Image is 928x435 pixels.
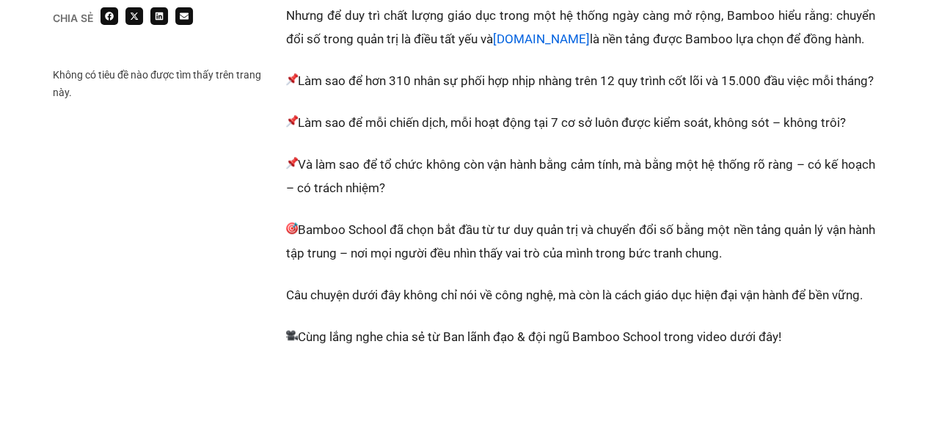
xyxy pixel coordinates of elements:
img: 📌 [286,73,298,85]
p: Cùng lắng nghe chia sẻ từ Ban lãnh đạo & đội ngũ Bamboo School trong video dưới đây! [286,325,875,348]
div: Share on linkedin [150,7,168,25]
div: Share on email [175,7,193,25]
p: Và làm sao để tổ chức không còn vận hành bằng cảm tính, mà bằng một hệ thống rõ ràng – có kế hoạc... [286,153,875,200]
p: Nhưng để duy trì chất lượng giáo dục trong một hệ thống ngày càng mở rộng, Bamboo hiểu rằng: chuy... [286,4,875,51]
p: Làm sao để hơn 310 nhân sự phối hợp nhịp nhàng trên 12 quy trình cốt lõi và 15.000 đầu việc mỗi t... [286,69,875,92]
div: Không có tiêu đề nào được tìm thấy trên trang này. [53,66,271,101]
img: 🎥 [286,329,298,341]
p: Bamboo School đã chọn bắt đầu từ tư duy quản trị và chuyển đổi số bằng một nền tảng quản lý vận h... [286,218,875,265]
img: 📌 [286,115,298,127]
p: Câu chuyện dưới đây không chỉ nói về công nghệ, mà còn là cách giáo dục hiện đại vận hành để bền ... [286,283,875,307]
a: [DOMAIN_NAME] [493,32,590,46]
div: Share on x-twitter [125,7,143,25]
img: 🎯 [286,222,298,234]
div: Share on facebook [101,7,118,25]
p: Làm sao để mỗi chiến dịch, mỗi hoạt động tại 7 cơ sở luôn được kiểm soát, không sót – không trôi? [286,111,875,134]
img: 📌 [286,157,298,169]
div: Chia sẻ [53,13,93,23]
